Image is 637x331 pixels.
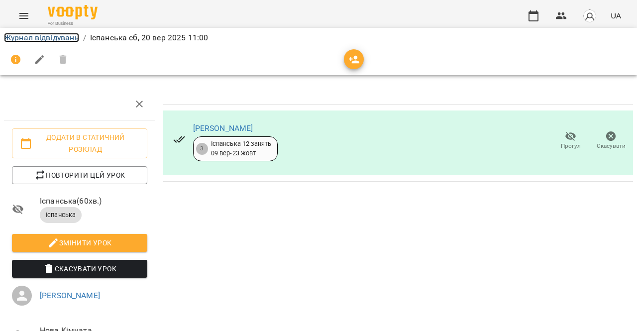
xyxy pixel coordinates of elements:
[12,166,147,184] button: Повторити цей урок
[193,123,253,133] a: [PERSON_NAME]
[40,195,147,207] span: Іспанська ( 60 хв. )
[12,4,36,28] button: Menu
[561,142,581,150] span: Прогул
[20,237,139,249] span: Змінити урок
[48,20,98,27] span: For Business
[196,143,208,155] div: 3
[12,234,147,252] button: Змінити урок
[611,10,621,21] span: UA
[90,32,209,44] p: Іспанська сб, 20 вер 2025 11:00
[40,291,100,300] a: [PERSON_NAME]
[583,9,597,23] img: avatar_s.png
[40,211,82,220] span: Іспанська
[83,32,86,44] li: /
[607,6,625,25] button: UA
[48,5,98,19] img: Voopty Logo
[20,169,139,181] span: Повторити цей урок
[12,128,147,158] button: Додати в статичний розклад
[12,260,147,278] button: Скасувати Урок
[211,139,272,158] div: Іспанська 12 занять 09 вер - 23 жовт
[550,127,591,155] button: Прогул
[20,263,139,275] span: Скасувати Урок
[591,127,631,155] button: Скасувати
[4,32,633,44] nav: breadcrumb
[4,33,79,42] a: Журнал відвідувань
[597,142,626,150] span: Скасувати
[20,131,139,155] span: Додати в статичний розклад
